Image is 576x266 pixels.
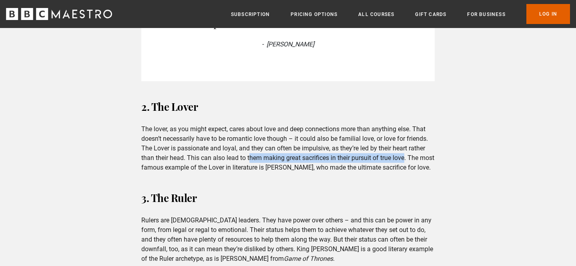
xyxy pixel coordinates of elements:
a: Log In [526,4,570,24]
a: Gift Cards [415,10,446,18]
em: Game of Thrones [284,255,333,262]
h3: 2. The Lover [141,97,435,116]
a: Subscription [231,10,270,18]
a: For business [467,10,505,18]
p: The lover, as you might expect, cares about love and deep connections more than anything else. Th... [141,124,435,172]
h3: 3. The Ruler [141,188,435,208]
p: Rulers are [DEMOGRAPHIC_DATA] leaders. They have power over others – and this can be power in any... [141,216,435,264]
nav: Primary [231,4,570,24]
svg: BBC Maestro [6,8,112,20]
a: Pricing Options [291,10,337,18]
cite: [PERSON_NAME] [173,40,403,49]
a: All Courses [358,10,394,18]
